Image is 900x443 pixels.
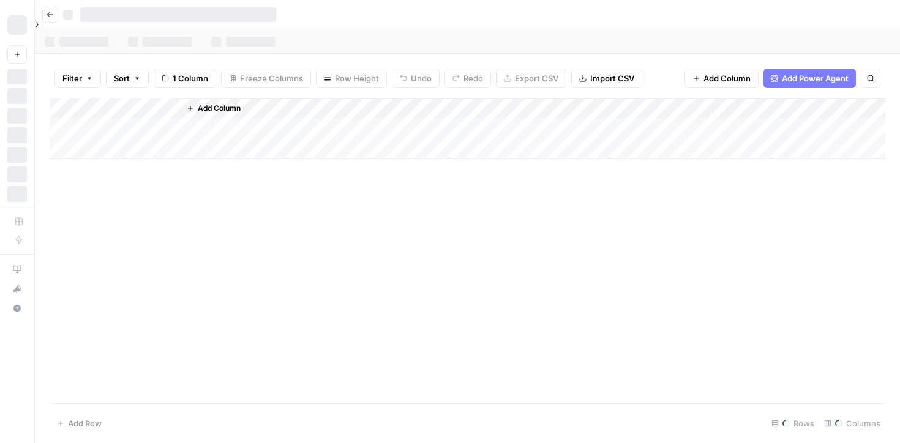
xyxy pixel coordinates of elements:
span: Freeze Columns [240,72,303,84]
span: Undo [411,72,432,84]
span: Add Column [703,72,751,84]
span: Export CSV [515,72,558,84]
span: Row Height [335,72,379,84]
button: Help + Support [7,299,27,318]
span: Redo [463,72,483,84]
button: Filter [54,69,101,88]
span: Add Row [68,417,102,430]
span: Add Column [198,103,241,114]
button: Add Column [684,69,759,88]
button: 1 Column [154,69,216,88]
button: Add Row [50,414,109,433]
button: Undo [392,69,440,88]
a: AirOps Academy [7,259,27,279]
div: What's new? [8,280,26,298]
span: 1 Column [173,72,208,84]
span: Add Power Agent [782,72,849,84]
button: Export CSV [496,69,566,88]
span: Import CSV [590,72,634,84]
button: What's new? [7,279,27,299]
div: Rows [767,414,819,433]
span: Filter [62,72,82,84]
button: Add Column [182,100,246,116]
button: Import CSV [571,69,642,88]
button: Row Height [316,69,387,88]
button: Redo [444,69,491,88]
button: Freeze Columns [221,69,311,88]
button: Sort [106,69,149,88]
div: Columns [819,414,885,433]
button: Add Power Agent [763,69,856,88]
span: Sort [114,72,130,84]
